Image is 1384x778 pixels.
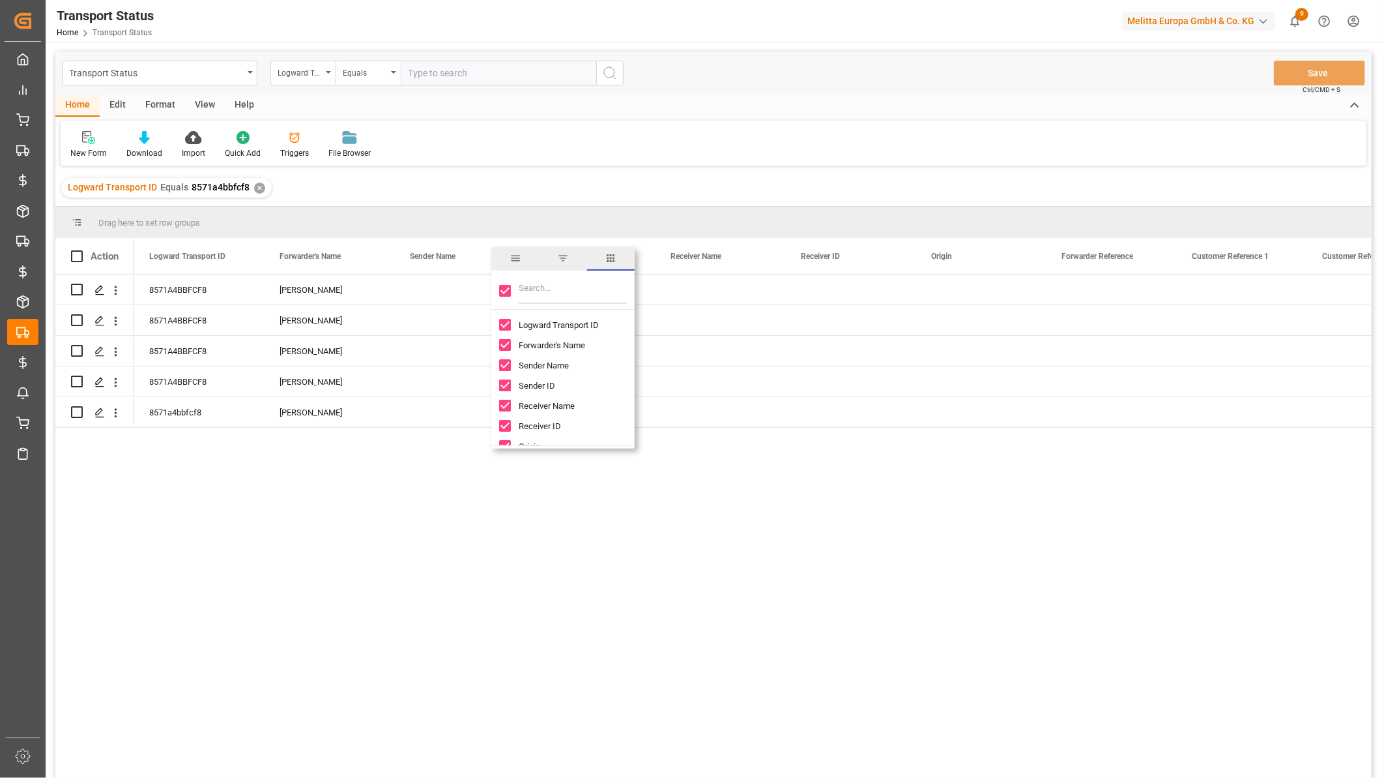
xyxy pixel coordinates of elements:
[192,182,250,192] span: 8571a4bbfcf8
[100,95,136,117] div: Edit
[1061,252,1133,261] span: Forwarder Reference
[57,6,154,25] div: Transport Status
[134,367,264,396] div: 8571A4BBFCF8
[499,335,642,355] div: Forwarder's Name column toggle visibility (visible)
[149,252,225,261] span: Logward Transport ID
[539,247,586,271] span: filter
[126,147,162,159] div: Download
[225,147,261,159] div: Quick Add
[62,61,257,85] button: open menu
[134,275,264,305] div: 8571A4BBFCF8
[1303,85,1340,95] span: Ctrl/CMD + S
[801,252,840,261] span: Receiver ID
[278,64,322,79] div: Logward Transport ID
[254,183,265,194] div: ✕
[68,182,157,192] span: Logward Transport ID
[1295,8,1308,21] span: 9
[499,376,642,396] div: Sender ID column toggle visibility (visible)
[264,336,394,366] div: [PERSON_NAME]
[670,252,721,261] span: Receiver Name
[519,361,569,370] span: Sender Name
[343,64,387,79] div: Equals
[519,441,540,451] span: Origin
[264,367,394,396] div: [PERSON_NAME]
[931,252,952,261] span: Origin
[70,147,107,159] div: New Form
[519,320,599,330] span: Logward Transport ID
[280,147,309,159] div: Triggers
[499,355,642,376] div: Sender Name column toggle visibility (visible)
[134,336,264,366] div: 8571A4BBFCF8
[91,250,119,262] div: Action
[519,401,575,411] span: Receiver Name
[264,275,394,305] div: [PERSON_NAME]
[264,305,394,335] div: [PERSON_NAME]
[499,416,642,436] div: Receiver ID column toggle visibility (visible)
[57,28,78,37] a: Home
[55,336,134,367] div: Press SPACE to select this row.
[134,305,264,335] div: 8571A4BBFCF8
[185,95,225,117] div: View
[587,247,635,271] span: columns
[55,275,134,305] div: Press SPACE to select this row.
[328,147,371,159] div: File Browser
[1280,7,1310,36] button: show 9 new notifications
[98,218,200,228] span: Drag here to set row groups
[69,64,243,80] div: Transport Status
[401,61,596,85] input: Type to search
[160,182,188,192] span: Equals
[280,252,341,261] span: Forwarder's Name
[519,421,561,431] span: Receiver ID
[499,396,642,416] div: Receiver Name column toggle visibility (visible)
[270,61,336,85] button: open menu
[225,95,264,117] div: Help
[491,247,539,271] span: general
[410,252,455,261] span: Sender Name
[1122,12,1275,31] div: Melitta Europa GmbH & Co. KG
[55,95,100,117] div: Home
[499,436,642,456] div: Origin column toggle visibility (visible)
[519,340,585,350] span: Forwarder's Name
[182,147,205,159] div: Import
[136,95,185,117] div: Format
[1122,8,1280,33] button: Melitta Europa GmbH & Co. KG
[499,315,642,335] div: Logward Transport ID column toggle visibility (visible)
[1192,252,1269,261] span: Customer Reference 1
[264,397,394,427] div: [PERSON_NAME]
[1274,61,1365,85] button: Save
[55,367,134,397] div: Press SPACE to select this row.
[55,305,134,336] div: Press SPACE to select this row.
[134,397,264,427] div: 8571a4bbfcf8
[336,61,401,85] button: open menu
[596,61,624,85] button: search button
[519,381,555,391] span: Sender ID
[55,397,134,428] div: Press SPACE to select this row.
[519,278,627,304] input: Filter Columns Input
[1310,7,1339,36] button: Help Center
